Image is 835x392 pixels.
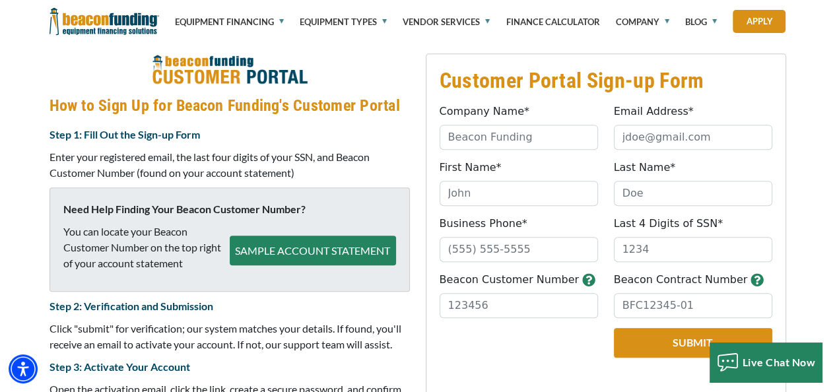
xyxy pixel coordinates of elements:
button: SAMPLE ACCOUNT STATEMENT [230,236,396,265]
label: Company Name* [440,104,529,119]
p: Click "submit" for verification; our system matches your details. If found, you'll receive an ema... [50,321,410,352]
h3: Customer Portal Sign-up Form [440,67,772,94]
p: You can locate your Beacon Customer Number on the top right of your account statement [63,224,230,271]
input: BFC12345-01 [614,293,772,318]
input: Doe [614,181,772,206]
label: Business Phone* [440,216,527,232]
input: 1234 [614,237,772,262]
strong: Step 2: Verification and Submission [50,300,213,312]
input: (555) 555-5555 [440,237,598,262]
label: Email Address* [614,104,694,119]
label: Last Name* [614,160,676,176]
input: John [440,181,598,206]
button: button [751,272,764,288]
input: jdoe@gmail.com [614,125,772,150]
button: button [582,272,595,288]
button: Submit [614,328,772,358]
strong: Need Help Finding Your Beacon Customer Number? [63,203,306,215]
iframe: reCAPTCHA [440,328,600,369]
img: How to Sign Up for Beacon Funding's Customer Portal [152,53,308,88]
label: Beacon Contract Number [614,272,748,288]
label: Beacon Customer Number [440,272,580,288]
div: Accessibility Menu [9,354,38,383]
strong: Step 3: Activate Your Account [50,360,190,373]
h4: How to Sign Up for Beacon Funding's Customer Portal [50,94,410,117]
label: Last 4 Digits of SSN* [614,216,723,232]
button: Live Chat Now [710,343,822,382]
input: 123456 [440,293,598,318]
label: First Name* [440,160,502,176]
p: Enter your registered email, the last four digits of your SSN, and Beacon Customer Number (found ... [50,149,410,181]
a: Apply [733,10,785,33]
span: Live Chat Now [743,356,816,368]
input: Beacon Funding [440,125,598,150]
strong: Step 1: Fill Out the Sign-up Form [50,128,200,141]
